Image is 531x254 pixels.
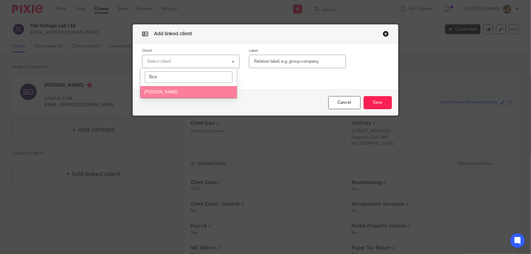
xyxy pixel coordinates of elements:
input: Relation label, e.g. group company [249,55,346,68]
label: Client [142,48,239,53]
span: Add linked client [154,31,192,36]
span: [PERSON_NAME] [144,90,178,94]
div: Select client [147,59,171,64]
input: Search options... [145,71,232,83]
button: Cancel [328,96,361,109]
label: Label [249,48,346,53]
button: Save [364,96,392,109]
